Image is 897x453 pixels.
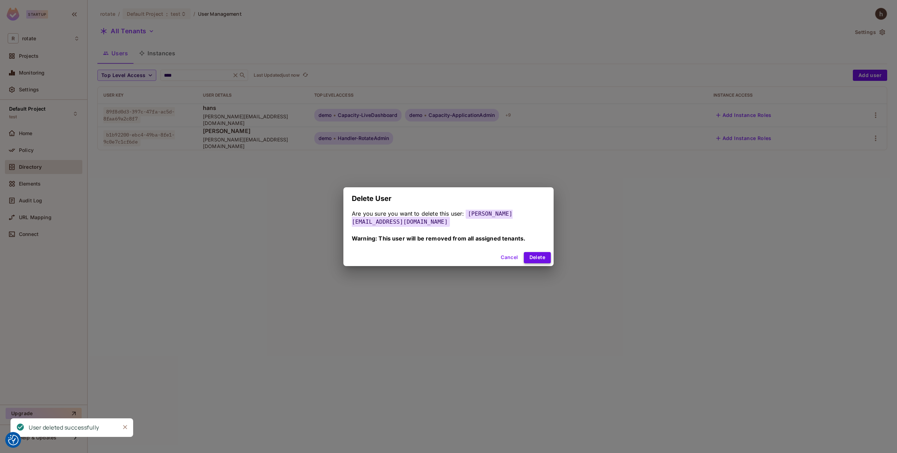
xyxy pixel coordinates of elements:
[8,435,19,445] button: Consent Preferences
[343,187,554,210] h2: Delete User
[352,235,525,242] span: Warning: This user will be removed from all assigned tenants.
[120,422,130,432] button: Close
[524,252,551,263] button: Delete
[8,435,19,445] img: Revisit consent button
[29,423,99,432] div: User deleted successfully
[352,210,464,217] span: Are you sure you want to delete this user:
[498,252,521,263] button: Cancel
[352,209,513,227] span: [PERSON_NAME][EMAIL_ADDRESS][DOMAIN_NAME]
